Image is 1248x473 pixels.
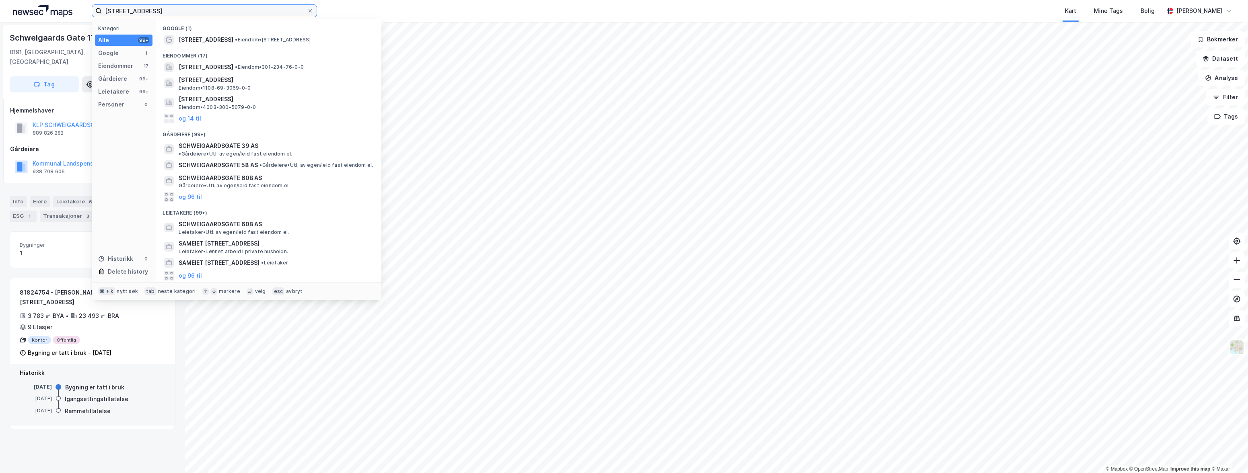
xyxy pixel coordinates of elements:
[179,229,289,235] span: Leietaker • Utl. av egen/leid fast eiendom el.
[25,212,33,220] div: 1
[98,254,133,264] div: Historikk
[235,64,304,70] span: Eiendom • 301-234-76-0-0
[156,19,381,33] div: Google (1)
[179,104,256,111] span: Eiendom • 4003-300-5079-0-0
[179,94,372,104] span: [STREET_ADDRESS]
[235,37,237,43] span: •
[86,198,95,206] div: 6
[143,63,149,69] div: 17
[1208,434,1248,473] iframe: Chat Widget
[143,50,149,56] div: 1
[179,192,202,202] button: og 96 til
[1170,466,1210,472] a: Improve this map
[10,144,175,154] div: Gårdeiere
[138,37,149,43] div: 99+
[179,248,288,255] span: Leietaker • Lønnet arbeid i private husholdn.
[179,160,258,170] span: SCHWEIGAARDSGATE 58 AS
[138,88,149,95] div: 99+
[53,196,98,207] div: Leietakere
[235,37,311,43] span: Eiendom • [STREET_ADDRESS]
[158,288,196,295] div: neste kategori
[28,311,64,321] div: 3 783 ㎡ BYA
[28,322,52,332] div: 9 Etasjer
[10,106,175,115] div: Hjemmelshaver
[40,211,95,222] div: Transaksjoner
[138,76,149,82] div: 99+
[259,162,262,168] span: •
[20,395,52,402] div: [DATE]
[30,196,50,207] div: Eiere
[1094,6,1123,16] div: Mine Tags
[179,85,251,91] span: Eiendom • 1108-69-3069-0-0
[1190,31,1245,47] button: Bokmerker
[1198,70,1245,86] button: Analyse
[179,239,372,248] span: SAMEIET [STREET_ADDRESS]
[98,74,127,84] div: Gårdeiere
[179,271,202,281] button: og 96 til
[1141,6,1155,16] div: Bolig
[156,203,381,218] div: Leietakere (99+)
[1207,109,1245,125] button: Tags
[102,5,307,17] input: Søk på adresse, matrikkel, gårdeiere, leietakere eller personer
[117,288,138,295] div: nytt søk
[65,383,124,392] div: Bygning er tatt i bruk
[144,287,157,295] div: tab
[1229,340,1244,355] img: Z
[179,173,372,183] span: SCHWEIGAARDSGATE 60B AS
[1065,6,1076,16] div: Kart
[33,168,65,175] div: 938 708 606
[28,348,111,358] div: Bygning er tatt i bruk - [DATE]
[259,162,373,168] span: Gårdeiere • Utl. av egen/leid fast eiendom el.
[20,407,52,414] div: [DATE]
[20,383,52,391] div: [DATE]
[179,258,259,268] span: SAMEIET [STREET_ADDRESS]
[179,151,292,157] span: Gårdeiere • Utl. av egen/leid fast eiendom el.
[98,35,109,45] div: Alle
[98,287,115,295] div: ⌘ + k
[98,25,152,31] div: Kategori
[65,394,128,404] div: Igangsettingstillatelse
[10,31,97,44] div: Schweigaards Gate 17
[179,62,233,72] span: [STREET_ADDRESS]
[179,114,201,123] button: og 14 til
[286,288,303,295] div: avbryt
[235,64,237,70] span: •
[179,182,290,189] span: Gårdeiere • Utl. av egen/leid fast eiendom el.
[179,141,258,151] span: SCHWEIGAARDSGATE 39 AS
[1206,89,1245,105] button: Filter
[1129,466,1168,472] a: OpenStreetMap
[98,100,124,109] div: Personer
[13,5,72,17] img: logo.a4113a55bc3d86da70a041830d287a7e.svg
[98,61,133,71] div: Eiendommer
[65,406,111,416] div: Rammetillatelse
[10,47,112,67] div: 0191, [GEOGRAPHIC_DATA], [GEOGRAPHIC_DATA]
[33,130,64,136] div: 889 826 282
[1106,466,1128,472] a: Mapbox
[10,211,37,222] div: ESG
[272,287,285,295] div: esc
[84,212,92,220] div: 3
[261,260,288,266] span: Leietaker
[10,76,79,92] button: Tag
[108,267,148,276] div: Delete history
[255,288,266,295] div: velg
[20,242,89,248] span: Bygninger
[261,260,264,266] span: •
[66,313,69,319] div: •
[143,101,149,108] div: 0
[179,219,372,229] span: SCHWEIGAARDSGATE 60B AS
[156,125,381,139] div: Gårdeiere (99+)
[20,288,134,307] div: 81824754 - [PERSON_NAME][STREET_ADDRESS]
[98,48,119,58] div: Google
[156,46,381,61] div: Eiendommer (17)
[143,256,149,262] div: 0
[219,288,240,295] div: markere
[10,196,27,207] div: Info
[20,248,89,258] div: 1
[79,311,119,321] div: 23 493 ㎡ BRA
[98,87,129,96] div: Leietakere
[179,35,233,45] span: [STREET_ADDRESS]
[20,368,165,378] div: Historikk
[1176,6,1222,16] div: [PERSON_NAME]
